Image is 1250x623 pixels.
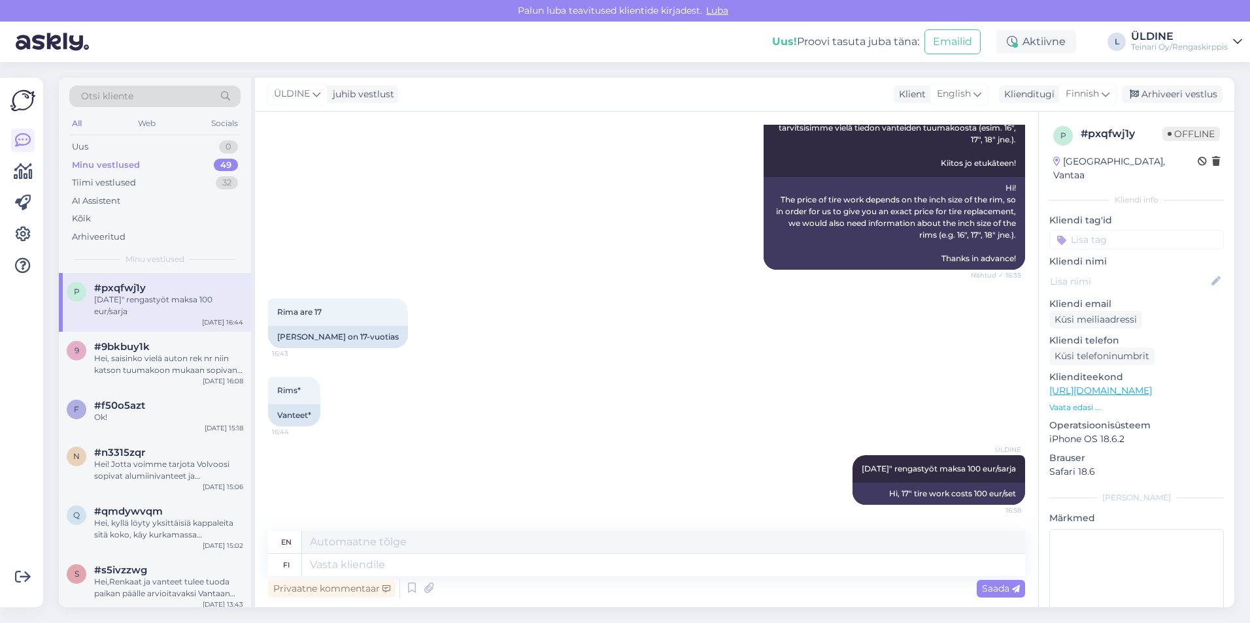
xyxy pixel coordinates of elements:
[72,212,91,225] div: Kõik
[274,87,310,101] span: ÜLDINE
[94,353,243,376] div: Hei, saisinko vielä auton rek nr niin katson tuumakoon mukaan sopivan renkaan.
[69,115,84,132] div: All
[1049,334,1224,347] p: Kliendi telefon
[72,176,136,189] div: Tiimi vestlused
[135,115,158,132] div: Web
[277,307,322,317] span: Rima are 17
[1049,370,1224,384] p: Klienditeekond
[74,404,79,414] span: f
[72,195,120,208] div: AI Assistent
[268,404,320,426] div: Vanteet*
[72,231,126,244] div: Arhiveeritud
[937,87,971,101] span: English
[1049,492,1224,503] div: [PERSON_NAME]
[1049,511,1224,525] p: Märkmed
[1049,451,1224,465] p: Brauser
[1049,465,1224,479] p: Safari 18.6
[73,451,80,461] span: n
[1162,127,1220,141] span: Offline
[1049,432,1224,446] p: iPhone OS 18.6.2
[328,88,394,101] div: juhib vestlust
[94,411,243,423] div: Ok!
[203,376,243,386] div: [DATE] 16:08
[999,88,1055,101] div: Klienditugi
[1131,42,1228,52] div: Teinari Oy/Rengaskirppis
[1053,155,1198,182] div: [GEOGRAPHIC_DATA], Vantaa
[1049,385,1152,396] a: [URL][DOMAIN_NAME]
[74,287,80,296] span: p
[73,510,80,520] span: q
[94,505,163,517] span: #qmdywvqm
[214,159,238,172] div: 49
[75,345,79,355] span: 9
[1122,86,1223,103] div: Arhiveeri vestlus
[853,483,1025,505] div: Hi, 17" tire work costs 100 eur/set
[72,140,88,153] div: Uus
[764,177,1025,270] div: Hi! The price of tire work depends on the inch size of the rim, so in order for us to give you an...
[268,326,408,348] div: [PERSON_NAME] on 17-vuotias
[94,294,243,317] div: [DATE]" rengastyöt maksa 100 eur/sarja
[94,447,145,458] span: #n3315zqr
[75,569,79,579] span: s
[1049,194,1224,206] div: Kliendi info
[772,34,919,50] div: Proovi tasuta juba täna:
[203,482,243,492] div: [DATE] 15:06
[72,159,140,172] div: Minu vestlused
[1049,347,1155,365] div: Küsi telefoninumbrit
[94,517,243,541] div: Hei, kyllä löyty yksittäisiä kappaleita sitä koko, käy kurkamassa verkkokaupasta . Jos tarvitset ...
[982,583,1020,594] span: Saada
[281,531,292,553] div: en
[1049,419,1224,432] p: Operatsioonisüsteem
[1060,131,1066,140] span: p
[94,282,146,294] span: #pxqfwj1y
[94,341,150,353] span: #9bkbuy1k
[924,29,981,54] button: Emailid
[81,89,133,103] span: Otsi kliente
[1131,31,1228,42] div: ÜLDINE
[203,541,243,551] div: [DATE] 15:02
[277,385,301,395] span: Rims*
[1050,274,1209,289] input: Lisa nimi
[775,88,1018,168] span: Hei! Rengastöiden hinta riippuu vanteen tuumakoosta, joten jotta voimme antaa sinulle tarkan hinn...
[272,427,321,437] span: 16:44
[268,580,396,598] div: Privaatne kommentaar
[772,35,797,48] b: Uus!
[283,554,290,576] div: fi
[1049,230,1224,249] input: Lisa tag
[205,423,243,433] div: [DATE] 15:18
[1049,297,1224,311] p: Kliendi email
[94,576,243,599] div: Hei,Renkaat ja vanteet tulee tuoda paikan päälle arvioitavaksi Vantaan toimipisteeseen, osoittees...
[1049,255,1224,268] p: Kliendi nimi
[1081,126,1162,142] div: # pxqfwj1y
[1131,31,1242,52] a: ÜLDINETeinari Oy/Rengaskirppis
[209,115,241,132] div: Socials
[126,253,184,265] span: Minu vestlused
[1066,87,1099,101] span: Finnish
[219,140,238,153] div: 0
[894,88,926,101] div: Klient
[203,599,243,609] div: [DATE] 13:43
[202,317,243,327] div: [DATE] 16:44
[972,505,1021,515] span: 16:58
[1107,33,1126,51] div: L
[996,30,1076,54] div: Aktiivne
[702,5,732,16] span: Luba
[1049,214,1224,227] p: Kliendi tag'id
[1049,402,1224,413] p: Vaata edasi ...
[272,349,321,359] span: 16:43
[972,445,1021,455] span: ÜLDINE
[94,400,145,411] span: #f50o5azt
[971,270,1021,280] span: Nähtud ✓ 16:35
[1049,311,1142,328] div: Küsi meiliaadressi
[862,464,1016,473] span: [DATE]" rengastyöt maksa 100 eur/sarja
[10,88,35,113] img: Askly Logo
[216,176,238,189] div: 32
[94,564,147,576] span: #s5ivzzwg
[94,458,243,482] div: Hei! Jotta voimme tarjota Volvoosi sopivat alumiinivanteet ja kitkarenkaat (jako 5x108, keskireik...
